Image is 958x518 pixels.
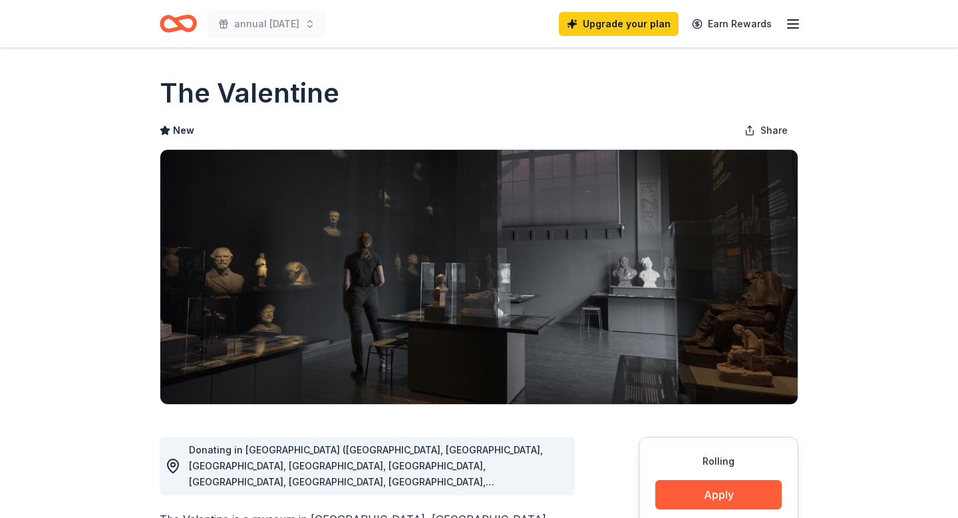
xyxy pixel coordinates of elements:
span: New [173,123,194,138]
a: Upgrade your plan [559,12,679,36]
button: Share [734,117,798,144]
div: Rolling [655,453,782,469]
span: annual [DATE] [234,16,299,32]
span: Donating in [GEOGRAPHIC_DATA] ([GEOGRAPHIC_DATA], [GEOGRAPHIC_DATA], [GEOGRAPHIC_DATA], [GEOGRAPH... [189,444,543,503]
a: Home [160,8,197,39]
a: Earn Rewards [684,12,780,36]
span: Share [760,123,788,138]
h1: The Valentine [160,75,339,112]
img: Image for The Valentine [160,150,798,404]
button: annual [DATE] [208,11,326,37]
button: Apply [655,480,782,509]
